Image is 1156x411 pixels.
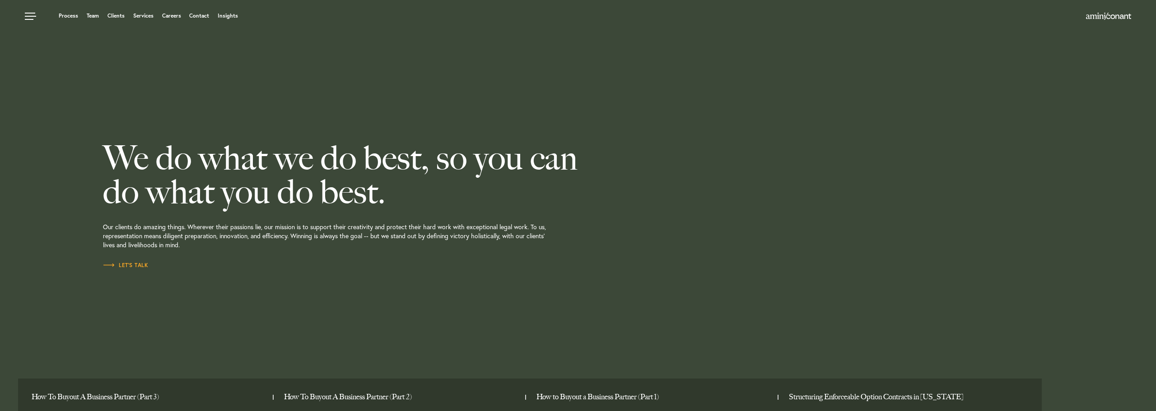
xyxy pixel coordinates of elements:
[189,13,209,18] a: Contact
[87,13,99,18] a: Team
[107,13,125,18] a: Clients
[536,392,771,402] a: How to Buyout a Business Partner (Part 1)
[284,392,518,402] a: How To Buyout A Business Partner (Part 2)
[59,13,78,18] a: Process
[162,13,181,18] a: Careers
[103,141,667,209] h2: We do what we do best, so you can do what you do best.
[789,392,1023,402] a: Structuring Enforceable Option Contracts in Texas
[103,263,148,268] span: Let’s Talk
[32,392,266,402] a: How To Buyout A Business Partner (Part 3)
[133,13,154,18] a: Services
[103,261,148,270] a: Let’s Talk
[103,209,667,261] p: Our clients do amazing things. Wherever their passions lie, our mission is to support their creat...
[1086,13,1131,20] img: Amini & Conant
[218,13,238,18] a: Insights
